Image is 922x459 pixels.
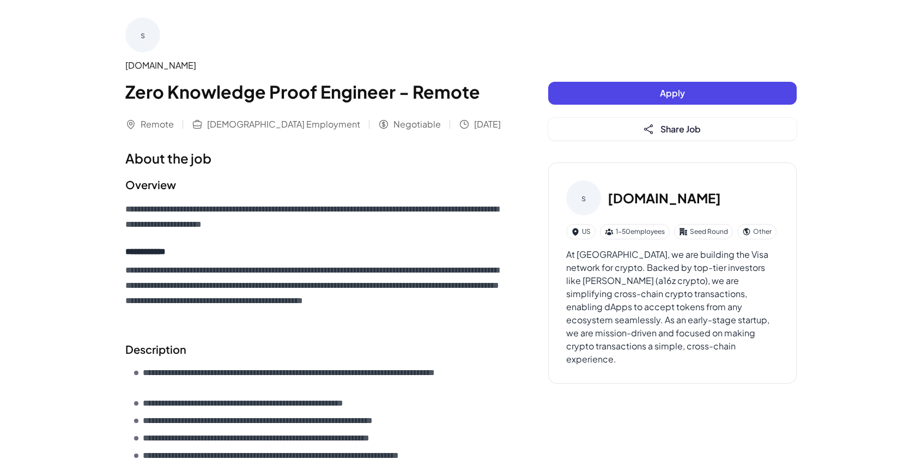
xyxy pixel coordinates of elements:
h1: Zero Knowledge Proof Engineer - Remote [125,78,505,105]
span: Share Job [660,123,701,135]
h1: About the job [125,148,505,168]
span: Remote [141,118,174,131]
span: Negotiable [393,118,441,131]
div: s [125,17,160,52]
div: 1-50 employees [600,224,670,239]
span: [DEMOGRAPHIC_DATA] Employment [207,118,360,131]
div: s [566,180,601,215]
h2: Overview [125,177,505,193]
div: Seed Round [674,224,733,239]
div: [DOMAIN_NAME] [125,59,505,72]
span: Apply [660,87,685,99]
span: [DATE] [474,118,501,131]
div: At [GEOGRAPHIC_DATA], we are building the Visa network for crypto. Backed by top-tier investors l... [566,248,779,366]
h2: Description [125,341,505,358]
button: Share Job [548,118,797,141]
h3: [DOMAIN_NAME] [608,188,721,208]
div: US [566,224,596,239]
button: Apply [548,82,797,105]
div: Other [737,224,777,239]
